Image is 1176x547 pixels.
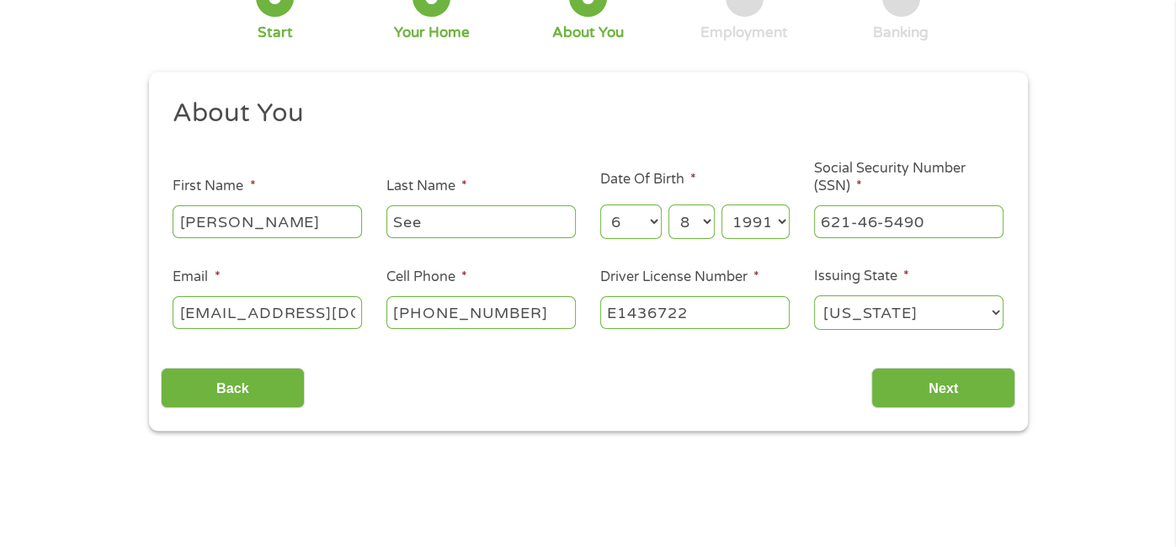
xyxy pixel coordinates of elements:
input: Back [161,368,305,409]
div: About You [552,24,624,42]
label: Driver License Number [600,268,759,286]
div: Employment [700,24,788,42]
label: Social Security Number (SSN) [814,160,1003,195]
div: Your Home [394,24,470,42]
label: Issuing State [814,268,909,285]
input: (541) 754-3010 [386,296,576,328]
label: Date Of Birth [600,171,696,189]
h2: About You [173,97,991,130]
div: Banking [873,24,929,42]
input: John [173,205,362,237]
label: First Name [173,178,255,195]
label: Email [173,268,220,286]
input: john@gmail.com [173,296,362,328]
label: Cell Phone [386,268,467,286]
input: Smith [386,205,576,237]
input: Next [871,368,1015,409]
div: Start [258,24,293,42]
input: 078-05-1120 [814,205,1003,237]
label: Last Name [386,178,467,195]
